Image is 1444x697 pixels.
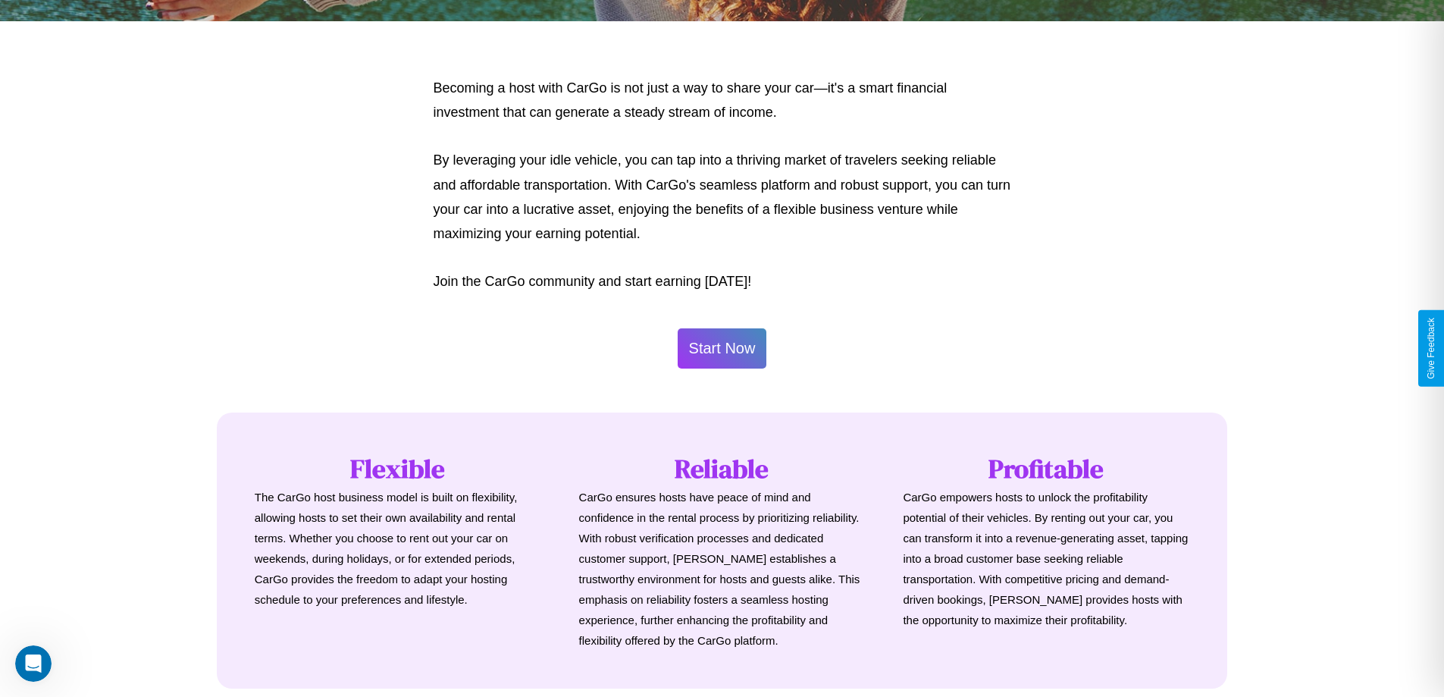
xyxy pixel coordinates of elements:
h1: Flexible [255,451,541,487]
p: CarGo ensures hosts have peace of mind and confidence in the rental process by prioritizing relia... [579,487,866,651]
p: By leveraging your idle vehicle, you can tap into a thriving market of travelers seeking reliable... [434,148,1011,246]
p: Becoming a host with CarGo is not just a way to share your car—it's a smart financial investment ... [434,76,1011,125]
div: Give Feedback [1426,318,1436,379]
iframe: Intercom live chat [15,645,52,682]
p: Join the CarGo community and start earning [DATE]! [434,269,1011,294]
button: Start Now [678,328,767,369]
h1: Profitable [903,451,1189,487]
p: CarGo empowers hosts to unlock the profitability potential of their vehicles. By renting out your... [903,487,1189,630]
p: The CarGo host business model is built on flexibility, allowing hosts to set their own availabili... [255,487,541,610]
h1: Reliable [579,451,866,487]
